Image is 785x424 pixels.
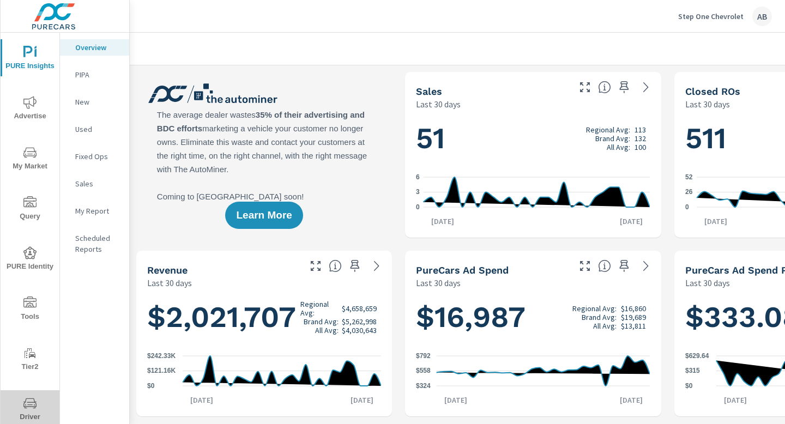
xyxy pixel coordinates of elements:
p: [DATE] [424,216,462,227]
p: $4,658,659 [342,304,377,313]
p: Brand Avg: [304,317,339,326]
p: Regional Avg: [586,125,630,134]
p: All Avg: [607,143,630,152]
p: $19,689 [621,313,646,322]
p: All Avg: [315,326,339,335]
text: $0 [685,382,693,390]
span: PURE Identity [4,246,56,273]
p: Last 30 days [685,276,730,289]
span: Learn More [236,210,292,220]
span: PURE Insights [4,46,56,72]
p: Sales [75,178,120,189]
p: [DATE] [343,395,381,405]
h5: Sales [416,86,442,97]
div: New [60,94,129,110]
p: My Report [75,205,120,216]
p: Used [75,124,120,135]
p: Regional Avg: [572,304,617,313]
div: Scheduled Reports [60,230,129,257]
p: [DATE] [183,395,221,405]
p: $13,811 [621,322,646,330]
text: 0 [685,203,689,211]
h1: $2,021,707 [147,299,381,336]
div: Fixed Ops [60,148,129,165]
button: Make Fullscreen [307,257,324,275]
div: Overview [60,39,129,56]
h1: $16,987 [416,299,650,336]
h5: Revenue [147,264,188,276]
text: $792 [416,352,431,360]
h1: 51 [416,120,650,157]
div: My Report [60,203,129,219]
button: Make Fullscreen [576,257,594,275]
p: Regional Avg: [300,300,339,317]
span: Tier2 [4,347,56,373]
p: $5,262,998 [342,317,377,326]
p: 132 [635,134,646,143]
p: [DATE] [697,216,735,227]
p: 113 [635,125,646,134]
div: PIPA [60,66,129,83]
text: $315 [685,367,700,375]
span: Save this to your personalized report [615,257,633,275]
h5: PureCars Ad Spend [416,264,509,276]
p: Fixed Ops [75,151,120,162]
span: Total cost of media for all PureCars channels for the selected dealership group over the selected... [598,259,611,272]
text: 0 [416,203,420,211]
p: [DATE] [612,395,650,405]
p: Brand Avg: [582,313,617,322]
p: $4,030,643 [342,326,377,335]
h5: Closed ROs [685,86,740,97]
a: See more details in report [637,257,655,275]
a: See more details in report [368,257,385,275]
div: AB [752,7,772,26]
p: [DATE] [612,216,650,227]
p: Step One Chevrolet [678,11,744,21]
text: 52 [685,173,693,181]
a: See more details in report [637,78,655,96]
p: Scheduled Reports [75,233,120,255]
p: All Avg: [593,322,617,330]
p: $16,860 [621,304,646,313]
span: Number of vehicles sold by the dealership over the selected date range. [Source: This data is sou... [598,81,611,94]
span: Tools [4,296,56,323]
text: $121.16K [147,367,176,375]
p: Brand Avg: [595,134,630,143]
p: [DATE] [437,395,475,405]
text: 26 [685,189,693,196]
span: My Market [4,146,56,173]
p: Last 30 days [147,276,192,289]
text: 3 [416,189,420,196]
p: New [75,96,120,107]
p: Overview [75,42,120,53]
span: Advertise [4,96,56,123]
button: Learn More [225,202,303,229]
text: $629.64 [685,352,709,360]
span: Total sales revenue over the selected date range. [Source: This data is sourced from the dealer’s... [329,259,342,272]
p: [DATE] [716,395,754,405]
p: Last 30 days [416,276,461,289]
text: $242.33K [147,352,176,360]
text: $0 [147,382,155,390]
button: Make Fullscreen [576,78,594,96]
p: 100 [635,143,646,152]
p: Last 30 days [685,98,730,111]
p: PIPA [75,69,120,80]
div: Sales [60,175,129,192]
div: Used [60,121,129,137]
text: $324 [416,382,431,390]
span: Save this to your personalized report [346,257,364,275]
span: Driver [4,397,56,423]
p: Last 30 days [416,98,461,111]
span: Query [4,196,56,223]
span: Save this to your personalized report [615,78,633,96]
text: $558 [416,367,431,375]
text: 6 [416,173,420,181]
